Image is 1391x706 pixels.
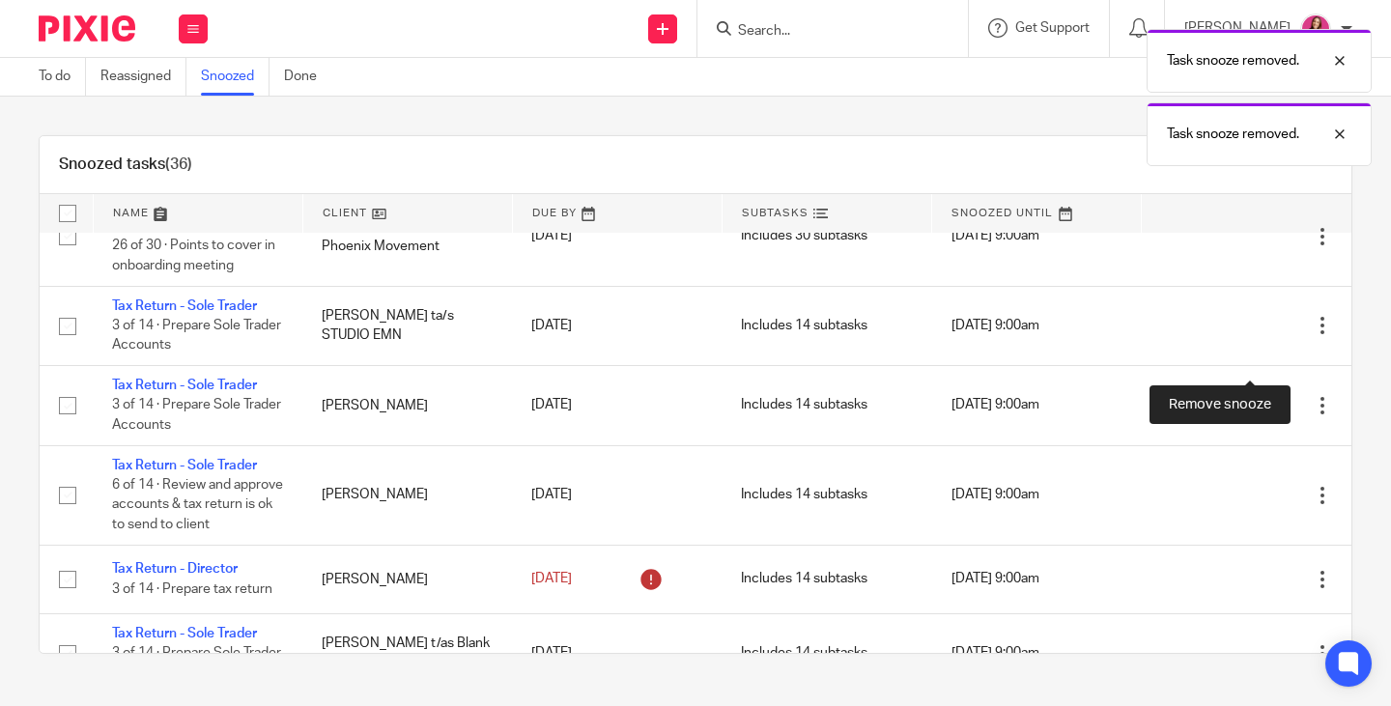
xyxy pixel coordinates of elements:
a: To do [39,58,86,96]
span: [DATE] 9:00am [951,230,1039,243]
a: Done [284,58,331,96]
a: Tax Return - Sole Trader [112,627,257,640]
span: [DATE] 9:00am [951,647,1039,661]
td: [PERSON_NAME] t/as The Phoenix Movement [302,186,512,286]
span: Includes 14 subtasks [741,319,867,332]
span: 3 of 14 · Prepare Sole Trader Accounts [112,647,281,681]
span: [DATE] [531,573,572,586]
span: 6 of 14 · Review and approve accounts & tax return is ok to send to client [112,478,283,531]
td: [PERSON_NAME] [302,366,512,445]
a: Reassigned [100,58,186,96]
td: [PERSON_NAME] ta/s STUDIO EMN [302,286,512,365]
span: [DATE] 9:00am [951,573,1039,586]
span: [DATE] 9:00am [951,399,1039,412]
img: 21.png [1300,14,1331,44]
a: Tax Return - Director [112,562,238,576]
a: Tax Return - Sole Trader [112,379,257,392]
span: (36) [165,156,192,172]
span: Includes 14 subtasks [741,647,867,661]
span: [DATE] [531,399,572,412]
span: Includes 30 subtasks [741,230,867,243]
span: [DATE] 9:00am [951,489,1039,502]
img: Pixie [39,15,135,42]
span: Includes 14 subtasks [741,399,867,412]
span: [DATE] [531,488,572,501]
span: Includes 14 subtasks [741,573,867,586]
h1: Snoozed tasks [59,155,192,175]
td: [PERSON_NAME] t/as Blank Canvas [302,613,512,692]
span: [DATE] 9:00am [951,319,1039,332]
a: Snoozed [201,58,270,96]
span: Subtasks [742,208,809,218]
span: [DATE] [531,319,572,332]
span: 3 of 14 · Prepare Sole Trader Accounts [112,319,281,353]
a: Tax Return - Sole Trader [112,299,257,313]
span: Includes 14 subtasks [741,489,867,502]
span: [DATE] [531,647,572,661]
p: Task snooze removed. [1167,125,1299,144]
p: Task snooze removed. [1167,51,1299,71]
a: Tax Return - Sole Trader [112,459,257,472]
span: 26 of 30 · Points to cover in onboarding meeting [112,240,275,273]
span: 3 of 14 · Prepare tax return [112,582,272,596]
span: 3 of 14 · Prepare Sole Trader Accounts [112,399,281,433]
span: [DATE] [531,230,572,243]
td: [PERSON_NAME] [302,445,512,545]
td: [PERSON_NAME] [302,545,512,613]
